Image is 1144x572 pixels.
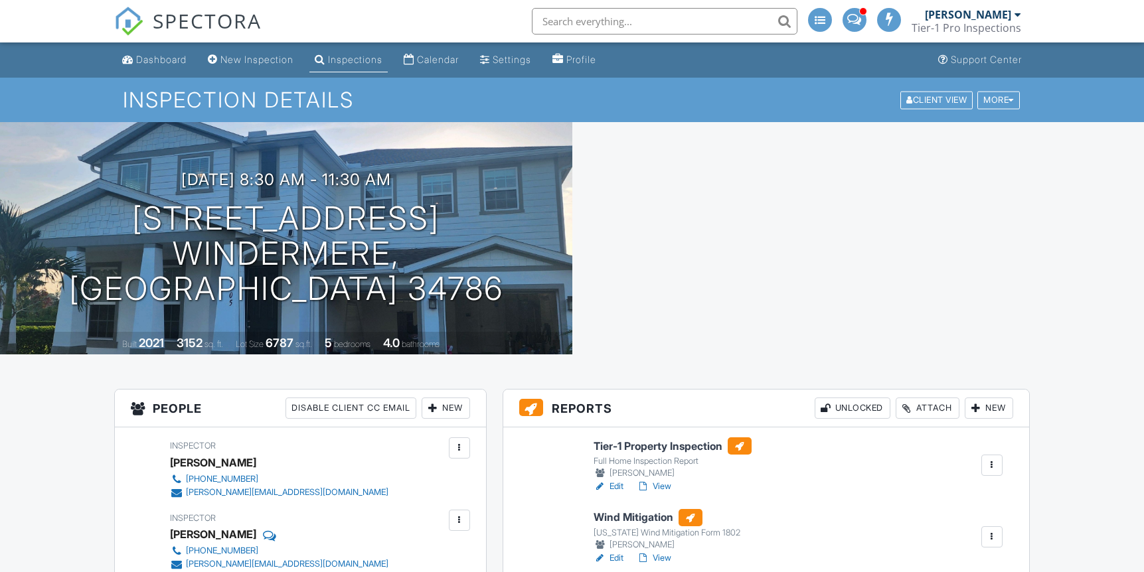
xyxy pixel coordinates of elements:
[951,54,1022,65] div: Support Center
[402,339,440,349] span: bathrooms
[637,480,671,493] a: View
[594,538,740,551] div: [PERSON_NAME]
[117,48,192,72] a: Dashboard
[295,339,312,349] span: sq.ft.
[933,48,1027,72] a: Support Center
[266,336,293,350] div: 6787
[547,48,602,72] a: Profile
[493,54,531,65] div: Settings
[203,48,299,72] a: New Inspection
[896,397,959,419] div: Attach
[170,472,388,486] a: [PHONE_NUMBER]
[334,339,370,349] span: bedrooms
[594,456,752,466] div: Full Home Inspection Report
[21,201,551,306] h1: [STREET_ADDRESS] Windermere, [GEOGRAPHIC_DATA] 34786
[328,54,382,65] div: Inspections
[114,7,143,36] img: The Best Home Inspection Software - Spectora
[170,486,388,499] a: [PERSON_NAME][EMAIL_ADDRESS][DOMAIN_NAME]
[475,48,536,72] a: Settings
[236,339,264,349] span: Lot Size
[181,171,391,188] h3: [DATE] 8:30 am - 11:30 am
[286,397,416,419] div: Disable Client CC Email
[503,390,1029,427] h3: Reports
[594,480,623,493] a: Edit
[899,94,976,104] a: Client View
[594,551,623,565] a: Edit
[815,397,890,419] div: Unlocked
[422,397,470,419] div: New
[900,91,973,109] div: Client View
[594,509,740,551] a: Wind Mitigation [US_STATE] Wind Mitigation Form 1802 [PERSON_NAME]
[114,18,262,46] a: SPECTORA
[965,397,1013,419] div: New
[594,509,740,526] h6: Wind Mitigation
[325,336,332,350] div: 5
[383,336,400,350] div: 4.0
[186,474,258,484] div: [PHONE_NUMBER]
[139,336,164,350] div: 2021
[594,437,752,480] a: Tier-1 Property Inspection Full Home Inspection Report [PERSON_NAME]
[532,8,797,35] input: Search everything...
[186,487,388,498] div: [PERSON_NAME][EMAIL_ADDRESS][DOMAIN_NAME]
[186,545,258,556] div: [PHONE_NUMBER]
[912,21,1021,35] div: Tier-1 Pro Inspections
[594,528,740,538] div: [US_STATE] Wind Mitigation Form 1802
[204,339,223,349] span: sq. ft.
[398,48,464,72] a: Calendar
[170,513,216,523] span: Inspector
[170,441,216,451] span: Inspector
[925,8,1011,21] div: [PERSON_NAME]
[309,48,388,72] a: Inspections
[170,453,256,472] div: [PERSON_NAME]
[136,54,187,65] div: Dashboard
[977,91,1020,109] div: More
[594,437,752,455] h6: Tier-1 Property Inspection
[170,524,256,544] div: [PERSON_NAME]
[417,54,459,65] div: Calendar
[566,54,596,65] div: Profile
[170,557,388,571] a: [PERSON_NAME][EMAIL_ADDRESS][DOMAIN_NAME]
[123,88,1021,111] h1: Inspection Details
[186,559,388,569] div: [PERSON_NAME][EMAIL_ADDRESS][DOMAIN_NAME]
[153,7,262,35] span: SPECTORA
[115,390,485,427] h3: People
[170,544,388,557] a: [PHONE_NUMBER]
[177,336,203,350] div: 3152
[220,54,293,65] div: New Inspection
[594,466,752,480] div: [PERSON_NAME]
[122,339,137,349] span: Built
[637,551,671,565] a: View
